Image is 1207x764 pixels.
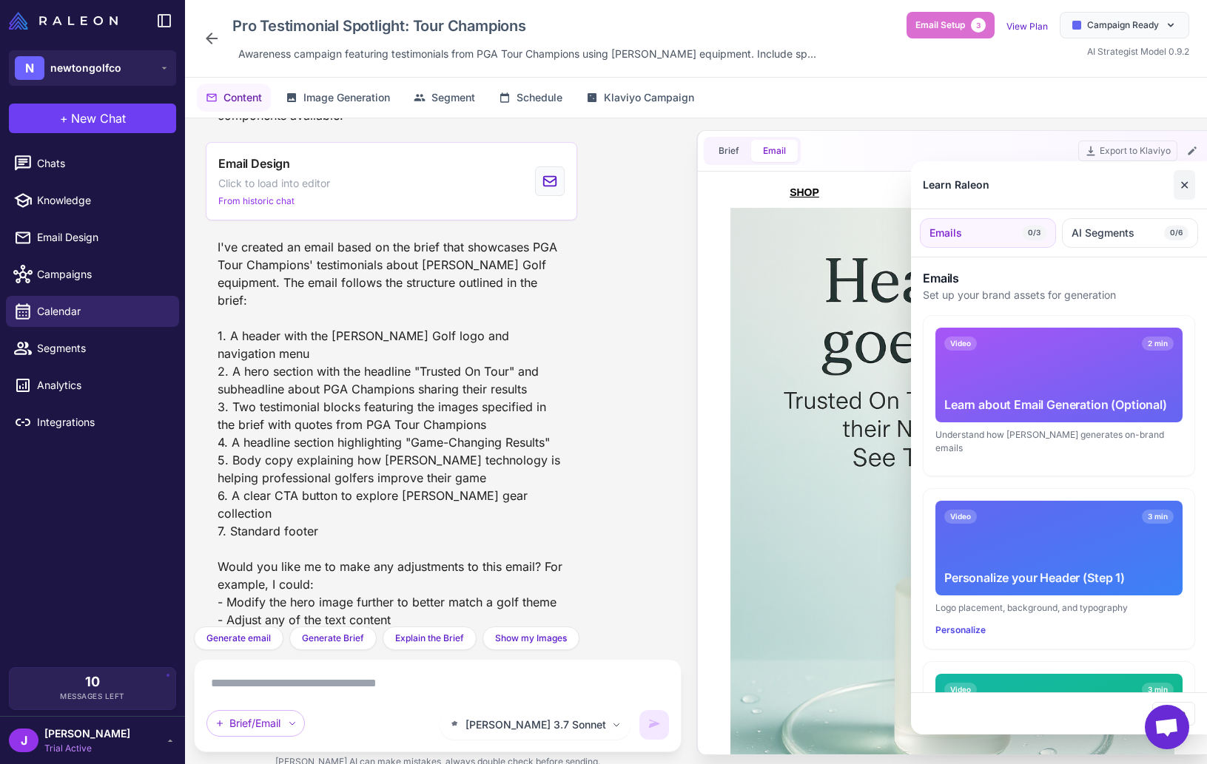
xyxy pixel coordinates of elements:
span: AI Segments [1072,225,1134,241]
span: 3 min [1142,683,1174,697]
span: Video [944,510,977,524]
div: Personalize your Header (Step 1) [944,569,1174,586]
button: Personalize [935,623,986,637]
a: Open chat [1145,705,1189,749]
p: Set up your brand assets for generation [923,287,1195,303]
span: 0/3 [1022,226,1046,240]
button: AI Segments0/6 [1062,218,1198,248]
span: Video [944,683,977,697]
span: 0/6 [1164,226,1188,240]
a: BEST SELLERS [340,9,418,21]
span: 2 min [1142,337,1174,351]
a: COLLECTIONS [194,9,268,21]
div: Learn Raleon [923,177,989,193]
span: Emails [929,225,962,241]
button: Emails0/3 [920,218,1056,248]
span: Video [944,337,977,351]
span: 3 min [1142,510,1174,524]
div: Logo placement, background, and typography [935,601,1183,615]
div: Learn about Email Generation (Optional) [944,396,1174,413]
a: SHOP [68,9,98,21]
div: Understand how [PERSON_NAME] generates on-brand emails [935,428,1183,455]
h3: Emails [923,269,1195,287]
img: PGA Tour Champion using Newton Golf equipment [9,30,453,696]
button: Close [1174,170,1195,200]
button: Close [1152,702,1195,726]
